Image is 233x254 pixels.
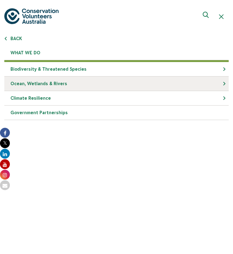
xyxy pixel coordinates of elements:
button: Hide mobile navigation menu [214,9,229,24]
a: Back [4,31,229,46]
img: logo.svg [4,8,59,24]
button: Expand search box Close search box [199,9,214,24]
a: Ocean, Wetlands & Rivers [4,77,229,91]
a: Climate Resilience [4,91,229,106]
span: Expand search box [203,12,211,22]
li: What We Do [4,56,229,74]
a: Biodiversity & Threatened Species [4,62,229,77]
span: What We Do [10,50,40,55]
a: Government Partnerships [4,106,229,120]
